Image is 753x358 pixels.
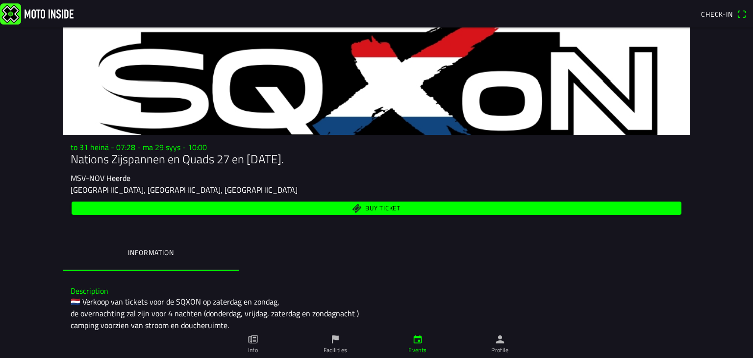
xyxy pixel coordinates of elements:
ion-text: MSV-NOV Heerde [71,172,130,184]
ion-label: Profile [491,346,509,355]
ion-label: Facilities [324,346,348,355]
ion-label: Information [128,247,174,258]
a: Check-inqr scanner [696,5,751,22]
ion-text: [GEOGRAPHIC_DATA], [GEOGRAPHIC_DATA], [GEOGRAPHIC_DATA] [71,184,298,196]
ion-label: Info [248,346,258,355]
ion-label: Events [408,346,427,355]
h3: Description [71,286,682,296]
ion-icon: flag [330,334,341,345]
ion-icon: person [495,334,505,345]
ion-icon: paper [248,334,258,345]
ion-icon: calendar [412,334,423,345]
span: Buy ticket [365,205,401,211]
span: Check-in [701,9,733,19]
h3: to 31 heinä - 07:28 - ma 29 syys - 10:00 [71,143,682,152]
h1: Nations Zijspannen en Quads 27 en [DATE]. [71,152,682,166]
